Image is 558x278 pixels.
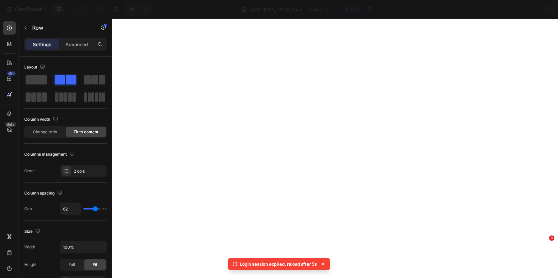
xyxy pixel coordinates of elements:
span: Fit [93,262,97,268]
input: Auto [60,241,106,253]
span: Fit to content [74,129,98,135]
div: 450 [6,71,16,76]
div: Size [24,227,42,236]
p: Row [32,24,89,32]
span: Save [495,7,506,12]
input: Auto [60,203,80,215]
span: / [249,6,250,13]
p: Login session expired, reload after 5s [240,261,317,267]
div: Order [24,168,35,174]
iframe: Design area [112,19,558,278]
div: Column width [24,115,59,124]
p: Advanced [65,41,88,48]
span: Change ratio [33,129,57,135]
span: Full [68,262,75,268]
button: Publish [514,3,542,16]
div: Publish [519,6,536,13]
button: Save [489,3,511,16]
div: Width [24,244,35,250]
button: 7 [3,3,49,16]
div: Columns management [24,150,76,159]
p: Settings [33,41,51,48]
span: 4 [549,235,554,241]
div: Layout [24,63,46,72]
div: Column spacing [24,189,64,198]
div: Beta [5,122,16,127]
div: Gap [24,206,32,212]
p: 7 [44,5,46,13]
div: 2 cols [74,168,105,174]
span: [MEDICAL_DATA] Soap - Listicle 1 [252,6,327,13]
div: Height [24,262,37,268]
span: Draft [349,6,359,12]
iframe: Intercom live chat [535,245,551,261]
div: Undo/Redo [125,3,152,16]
